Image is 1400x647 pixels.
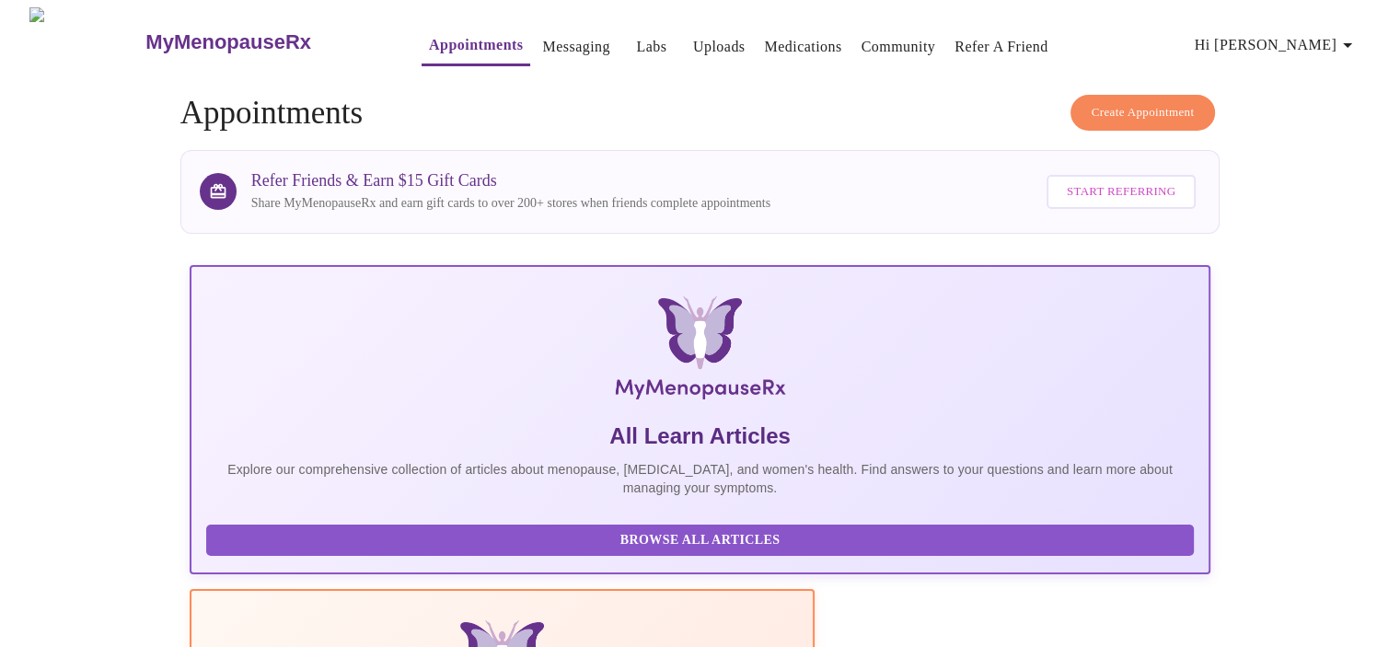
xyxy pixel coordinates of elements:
[206,460,1195,497] p: Explore our comprehensive collection of articles about menopause, [MEDICAL_DATA], and women's hea...
[955,34,1048,60] a: Refer a Friend
[1195,32,1359,58] span: Hi [PERSON_NAME]
[206,525,1195,557] button: Browse All Articles
[947,29,1056,65] button: Refer a Friend
[429,32,523,58] a: Appointments
[535,29,617,65] button: Messaging
[854,29,943,65] button: Community
[686,29,753,65] button: Uploads
[1042,166,1200,218] a: Start Referring
[251,171,770,191] h3: Refer Friends & Earn $15 Gift Cards
[764,34,841,60] a: Medications
[145,30,311,54] h3: MyMenopauseRx
[693,34,746,60] a: Uploads
[29,7,144,76] img: MyMenopauseRx Logo
[636,34,666,60] a: Labs
[206,422,1195,451] h5: All Learn Articles
[757,29,849,65] button: Medications
[422,27,530,66] button: Appointments
[359,296,1040,407] img: MyMenopauseRx Logo
[1047,175,1196,209] button: Start Referring
[542,34,609,60] a: Messaging
[1070,95,1216,131] button: Create Appointment
[144,10,385,75] a: MyMenopauseRx
[1067,181,1175,202] span: Start Referring
[622,29,681,65] button: Labs
[1092,102,1195,123] span: Create Appointment
[225,529,1176,552] span: Browse All Articles
[1187,27,1366,64] button: Hi [PERSON_NAME]
[206,531,1199,547] a: Browse All Articles
[862,34,936,60] a: Community
[180,95,1221,132] h4: Appointments
[251,194,770,213] p: Share MyMenopauseRx and earn gift cards to over 200+ stores when friends complete appointments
